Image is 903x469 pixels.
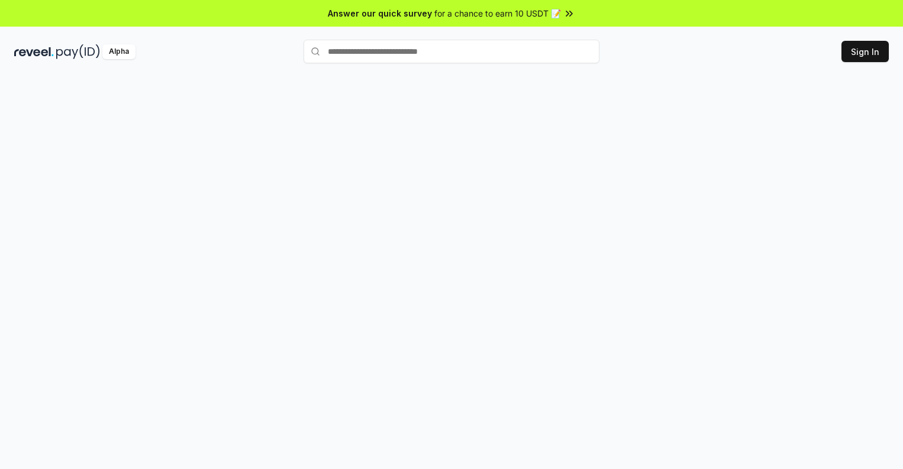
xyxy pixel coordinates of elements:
[14,44,54,59] img: reveel_dark
[56,44,100,59] img: pay_id
[328,7,432,20] span: Answer our quick survey
[841,41,889,62] button: Sign In
[102,44,136,59] div: Alpha
[434,7,561,20] span: for a chance to earn 10 USDT 📝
